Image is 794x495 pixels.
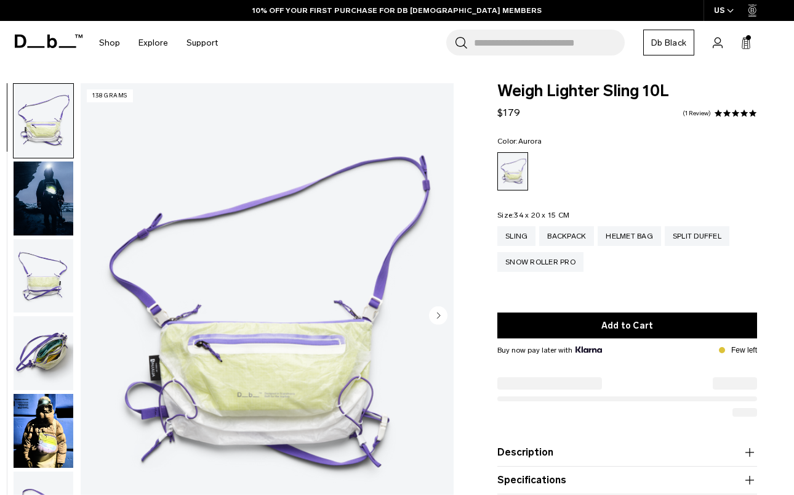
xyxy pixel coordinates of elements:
img: {"height" => 20, "alt" => "Klarna"} [575,346,602,353]
img: Weigh Lighter Sling 10L Aurora [14,394,73,468]
button: Weigh_Lighter_Sling_10L_3.png [13,316,74,391]
p: 138 grams [87,89,133,102]
button: Specifications [497,473,757,488]
img: Weigh_Lighter_Sling_10L_2.png [14,239,73,313]
span: 34 x 20 x 15 CM [514,211,569,219]
a: Helmet Bag [598,226,661,246]
p: Few left [731,345,757,356]
a: Snow Roller Pro [497,252,583,272]
button: Weigh_Lighter_Sling_10L_2.png [13,239,74,314]
a: Backpack [539,226,594,246]
a: Shop [99,21,120,65]
a: Split Duffel [665,226,729,246]
img: Weigh_Lighter_Sling_10L_Lifestyle.png [14,162,73,235]
span: Aurora [518,137,542,145]
img: Weigh_Lighter_Sling_10L_3.png [14,316,73,390]
button: Weigh Lighter Sling 10L Aurora [13,393,74,468]
legend: Size: [497,211,569,219]
a: 1 reviews [683,110,711,117]
button: Next slide [429,306,447,327]
a: Aurora [497,152,528,190]
a: Support [186,21,218,65]
span: $179 [497,107,520,118]
a: 10% OFF YOUR FIRST PURCHASE FOR DB [DEMOGRAPHIC_DATA] MEMBERS [252,5,542,16]
a: Sling [497,226,535,246]
span: Weigh Lighter Sling 10L [497,83,757,99]
button: Weigh_Lighter_Sling_10L_1.png [13,83,74,158]
span: Buy now pay later with [497,345,602,356]
img: Weigh_Lighter_Sling_10L_1.png [14,84,73,158]
a: Explore [138,21,168,65]
button: Weigh_Lighter_Sling_10L_Lifestyle.png [13,161,74,236]
button: Description [497,445,757,460]
button: Add to Cart [497,313,757,338]
a: Db Black [643,30,694,55]
legend: Color: [497,137,542,145]
nav: Main Navigation [90,21,227,65]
